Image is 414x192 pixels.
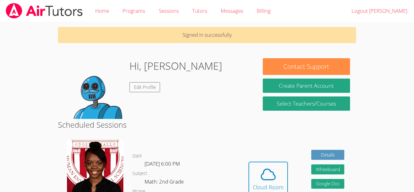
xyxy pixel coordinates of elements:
[132,152,142,160] dt: Date
[129,58,222,74] h1: Hi, [PERSON_NAME]
[145,160,180,167] span: [DATE] 6:00 PM
[221,7,243,14] span: Messages
[311,150,345,160] a: Details
[263,58,350,75] button: Contact Support
[263,96,350,111] a: Select Teachers/Courses
[311,164,345,174] button: Whiteboard
[64,58,125,119] img: default.png
[58,27,356,43] p: Signed in successfully
[263,79,350,93] button: Create Parent Account
[132,170,147,177] dt: Subject
[311,179,345,189] a: Google Doc
[145,177,185,188] dd: Math: 2nd Grade
[253,183,284,191] div: Cloud Room
[129,82,160,92] a: Edit Profile
[58,119,356,130] h2: Scheduled Sessions
[5,3,83,19] img: airtutors_banner-c4298cdbf04f3fff15de1276eac7730deb9818008684d7c2e4769d2f7ddbe033.png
